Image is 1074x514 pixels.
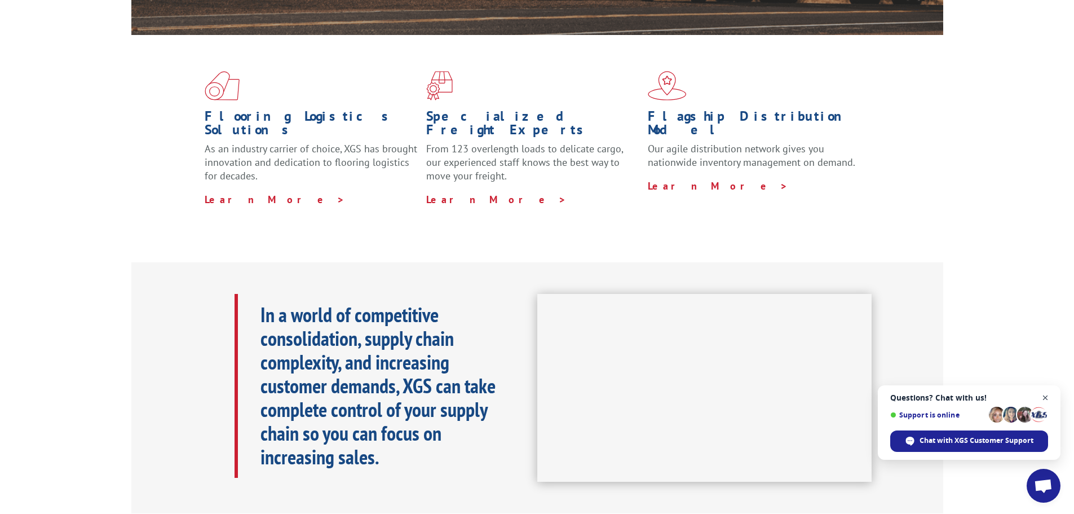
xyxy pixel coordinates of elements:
[205,193,345,206] a: Learn More >
[890,430,1048,452] span: Chat with XGS Customer Support
[890,411,985,419] span: Support is online
[205,142,417,182] span: As an industry carrier of choice, XGS has brought innovation and dedication to flooring logistics...
[648,109,861,142] h1: Flagship Distribution Model
[648,142,855,169] span: Our agile distribution network gives you nationwide inventory management on demand.
[260,301,496,470] b: In a world of competitive consolidation, supply chain complexity, and increasing customer demands...
[205,109,418,142] h1: Flooring Logistics Solutions
[648,71,687,100] img: xgs-icon-flagship-distribution-model-red
[426,109,639,142] h1: Specialized Freight Experts
[205,71,240,100] img: xgs-icon-total-supply-chain-intelligence-red
[648,179,788,192] a: Learn More >
[426,193,567,206] a: Learn More >
[1027,469,1060,503] a: Open chat
[537,294,872,482] iframe: XGS Logistics Solutions
[426,142,639,192] p: From 123 overlength loads to delicate cargo, our experienced staff knows the best way to move you...
[426,71,453,100] img: xgs-icon-focused-on-flooring-red
[920,436,1033,446] span: Chat with XGS Customer Support
[890,393,1048,402] span: Questions? Chat with us!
